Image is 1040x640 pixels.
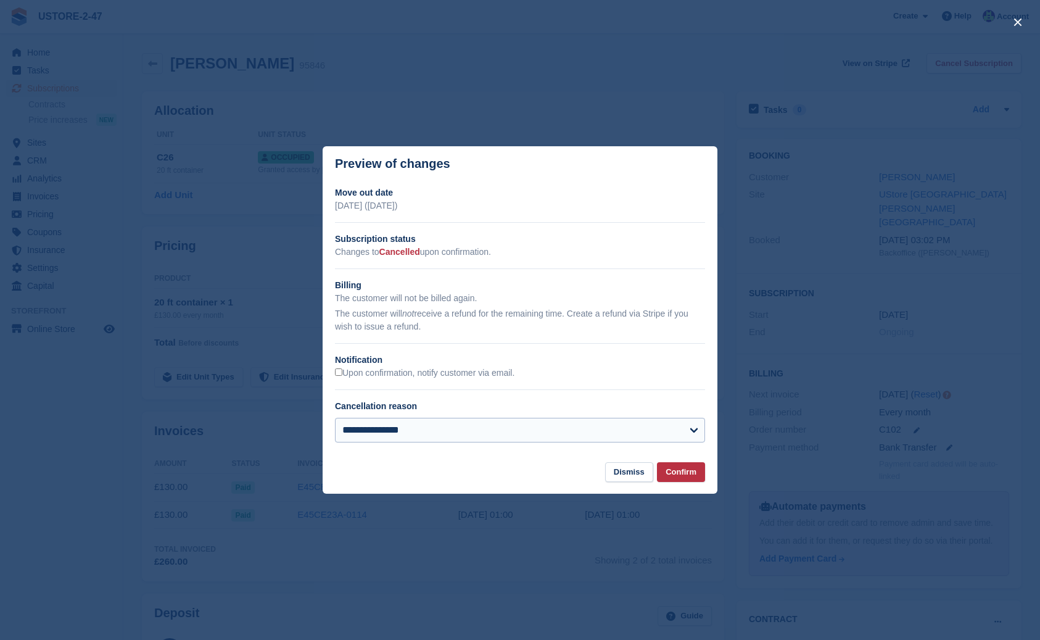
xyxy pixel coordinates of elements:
p: Preview of changes [335,157,450,171]
p: [DATE] ([DATE]) [335,199,705,212]
p: Changes to upon confirmation. [335,246,705,259]
button: Confirm [657,462,705,483]
h2: Notification [335,354,705,367]
h2: Move out date [335,186,705,199]
label: Cancellation reason [335,401,417,411]
h2: Subscription status [335,233,705,246]
span: Cancelled [379,247,420,257]
p: The customer will not be billed again. [335,292,705,305]
em: not [402,309,414,318]
button: Dismiss [605,462,653,483]
h2: Billing [335,279,705,292]
input: Upon confirmation, notify customer via email. [335,368,342,376]
label: Upon confirmation, notify customer via email. [335,368,514,379]
p: The customer will receive a refund for the remaining time. Create a refund via Stripe if you wish... [335,307,705,333]
button: close [1008,12,1028,32]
